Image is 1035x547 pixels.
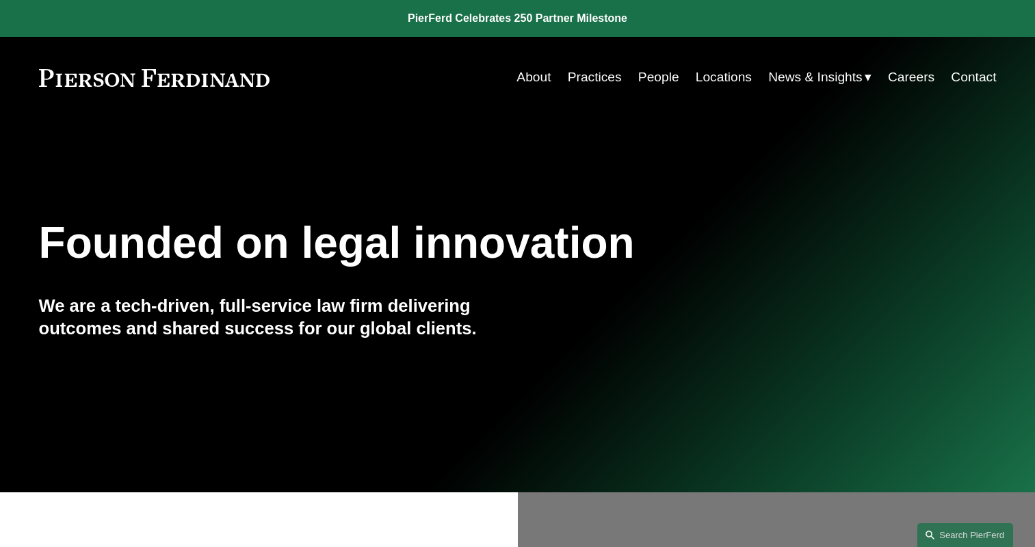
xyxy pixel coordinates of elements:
[39,295,518,339] h4: We are a tech-driven, full-service law firm delivering outcomes and shared success for our global...
[768,66,863,90] span: News & Insights
[516,64,551,90] a: About
[696,64,752,90] a: Locations
[638,64,679,90] a: People
[768,64,872,90] a: folder dropdown
[917,523,1013,547] a: Search this site
[951,64,996,90] a: Contact
[568,64,622,90] a: Practices
[39,218,837,268] h1: Founded on legal innovation
[888,64,934,90] a: Careers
